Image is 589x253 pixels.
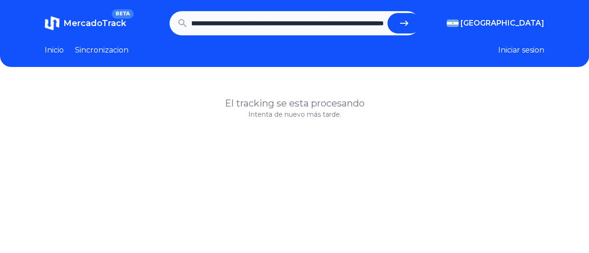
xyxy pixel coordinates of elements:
span: MercadoTrack [63,18,126,28]
button: [GEOGRAPHIC_DATA] [447,18,544,29]
a: Sincronizacion [75,45,129,56]
img: Argentina [447,20,459,27]
button: Iniciar sesion [498,45,544,56]
p: Intenta de nuevo más tarde. [45,110,544,119]
img: MercadoTrack [45,16,60,31]
a: MercadoTrackBETA [45,16,126,31]
h1: El tracking se esta procesando [45,97,544,110]
a: Inicio [45,45,64,56]
span: [GEOGRAPHIC_DATA] [460,18,544,29]
span: BETA [112,9,134,19]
